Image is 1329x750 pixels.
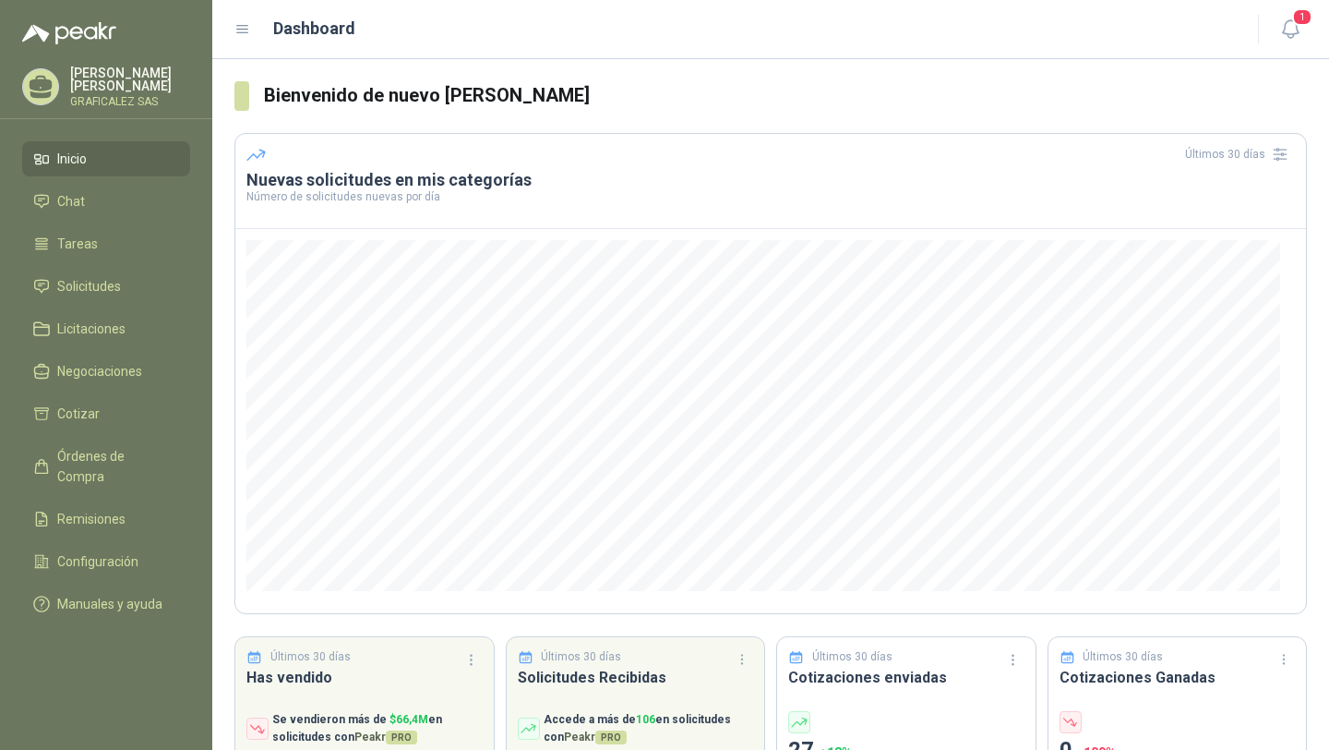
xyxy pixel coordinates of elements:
[57,361,142,381] span: Negociaciones
[57,234,98,254] span: Tareas
[564,731,627,744] span: Peakr
[354,731,417,744] span: Peakr
[57,319,126,339] span: Licitaciones
[389,713,428,726] span: $ 66,4M
[22,354,190,389] a: Negociaciones
[273,16,355,42] h1: Dashboard
[246,191,1295,202] p: Número de solicitudes nuevas por día
[22,396,190,431] a: Cotizar
[22,226,190,261] a: Tareas
[22,544,190,579] a: Configuración
[270,648,351,666] p: Últimos 30 días
[70,96,190,107] p: GRAFICALEZ SAS
[22,439,190,494] a: Órdenes de Compra
[1274,13,1307,46] button: 1
[57,594,162,614] span: Manuales y ayuda
[57,446,173,487] span: Órdenes de Compra
[246,666,483,689] h3: Has vendido
[70,67,190,92] p: [PERSON_NAME] [PERSON_NAME]
[1083,648,1163,666] p: Últimos 30 días
[57,509,126,529] span: Remisiones
[57,404,100,424] span: Cotizar
[22,587,190,622] a: Manuales y ayuda
[22,22,116,44] img: Logo peakr
[544,711,754,746] p: Accede a más de en solicitudes con
[22,269,190,304] a: Solicitudes
[1185,139,1295,169] div: Últimos 30 días
[386,731,417,744] span: PRO
[246,169,1295,191] h3: Nuevas solicitudes en mis categorías
[57,149,87,169] span: Inicio
[518,666,754,689] h3: Solicitudes Recibidas
[636,713,655,726] span: 106
[22,311,190,346] a: Licitaciones
[595,731,627,744] span: PRO
[788,666,1024,689] h3: Cotizaciones enviadas
[812,648,892,666] p: Últimos 30 días
[1060,666,1296,689] h3: Cotizaciones Ganadas
[264,81,1307,110] h3: Bienvenido de nuevo [PERSON_NAME]
[22,141,190,176] a: Inicio
[541,648,621,666] p: Últimos 30 días
[22,184,190,219] a: Chat
[57,191,85,212] span: Chat
[57,551,138,572] span: Configuración
[22,502,190,537] a: Remisiones
[1292,8,1312,26] span: 1
[57,276,121,296] span: Solicitudes
[272,711,483,746] p: Se vendieron más de en solicitudes con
